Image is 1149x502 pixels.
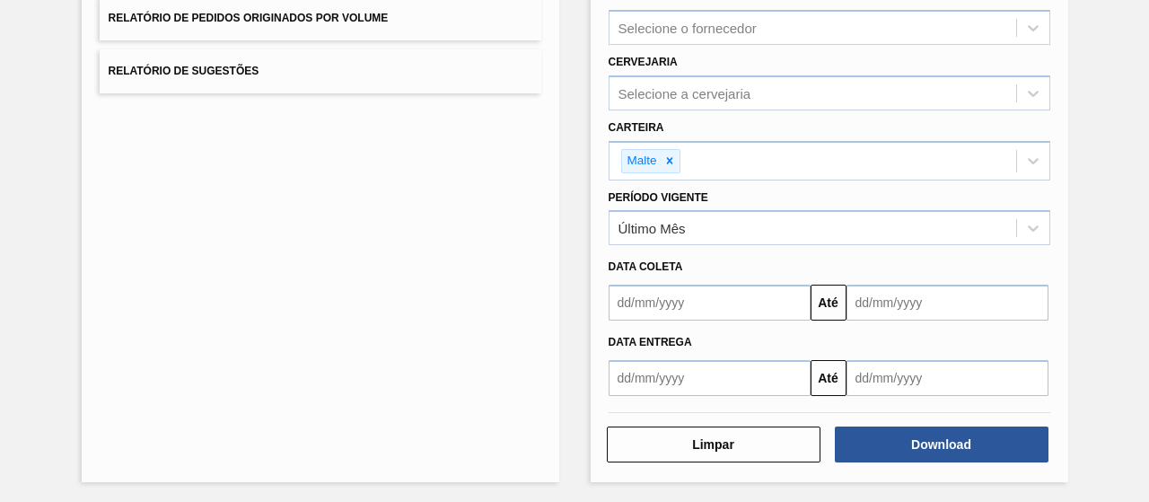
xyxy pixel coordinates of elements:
[109,65,259,77] span: Relatório de Sugestões
[618,221,686,236] div: Último Mês
[609,360,811,396] input: dd/mm/yyyy
[846,360,1048,396] input: dd/mm/yyyy
[609,191,708,204] label: Período Vigente
[609,56,678,68] label: Cervejaria
[846,285,1048,321] input: dd/mm/yyyy
[622,150,660,172] div: Malte
[109,12,389,24] span: Relatório de Pedidos Originados por Volume
[835,427,1048,462] button: Download
[609,285,811,321] input: dd/mm/yyyy
[607,427,820,462] button: Limpar
[609,336,692,348] span: Data entrega
[609,121,664,134] label: Carteira
[618,21,757,36] div: Selecione o fornecedor
[618,85,751,101] div: Selecione a cervejaria
[811,285,846,321] button: Até
[609,260,683,273] span: Data coleta
[811,360,846,396] button: Até
[100,49,541,93] button: Relatório de Sugestões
